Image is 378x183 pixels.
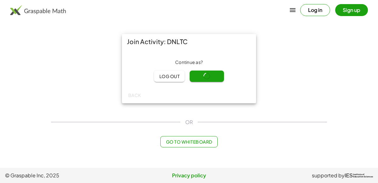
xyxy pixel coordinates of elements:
div: Continue as ? [127,59,251,66]
span: supported by [312,172,345,179]
button: Log out [154,71,185,82]
span: Go to Whiteboard [166,139,212,145]
span: IES [345,173,353,179]
span: © Graspable Inc, 2025 [5,172,128,179]
button: Log in [300,4,330,16]
a: IESInstitute ofEducation Sciences [345,172,373,179]
span: OR [185,118,193,126]
button: Go to Whiteboard [160,136,217,147]
div: Join Activity: DNLTC [122,34,256,49]
button: Sign up [335,4,368,16]
span: Institute of Education Sciences [353,174,373,178]
a: Privacy policy [128,172,250,179]
span: Log out [159,73,180,79]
